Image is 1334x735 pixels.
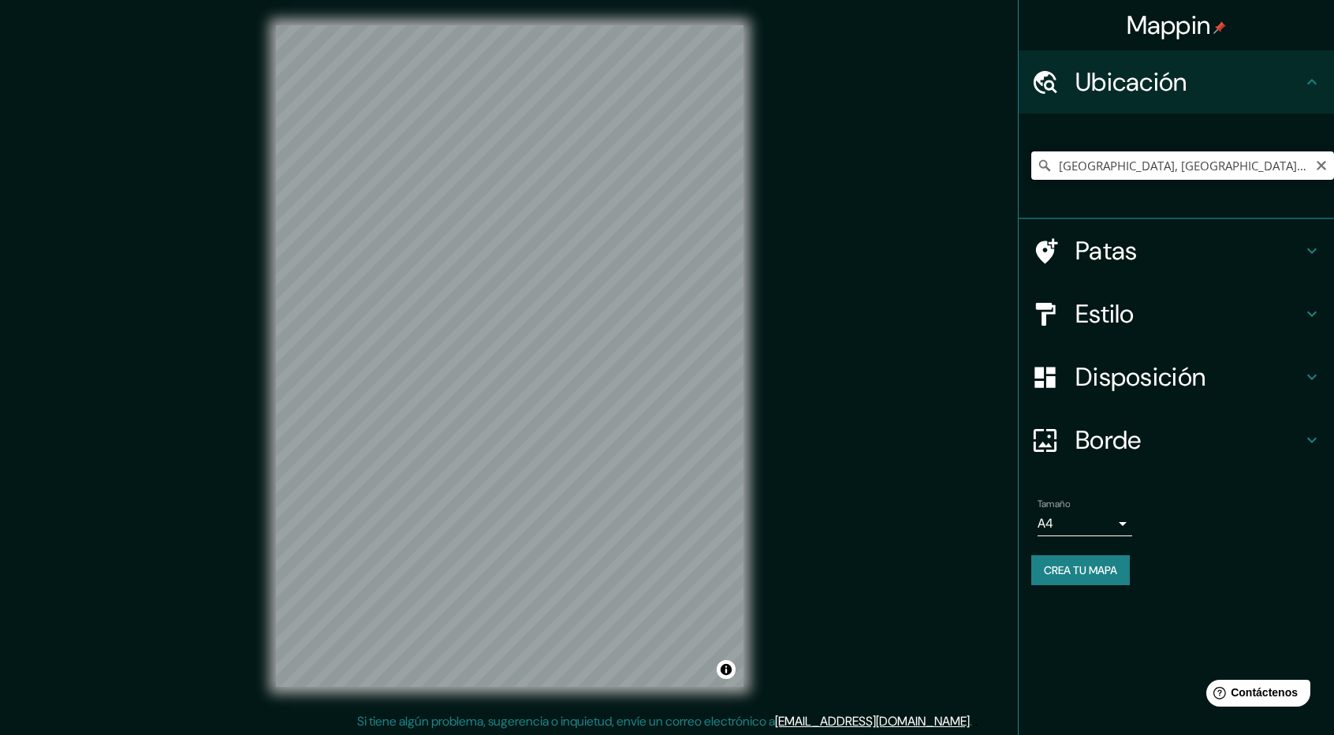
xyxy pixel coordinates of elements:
div: Disposición [1019,345,1334,409]
div: Patas [1019,219,1334,282]
div: Estilo [1019,282,1334,345]
button: Activar o desactivar atribución [717,660,736,679]
canvas: Mapa [276,25,743,687]
font: A4 [1038,515,1053,532]
div: Ubicación [1019,50,1334,114]
font: Borde [1075,423,1142,457]
font: Disposición [1075,360,1205,394]
font: Patas [1075,234,1138,267]
button: Crea tu mapa [1031,555,1130,585]
font: Ubicación [1075,65,1187,99]
font: Estilo [1075,297,1135,330]
iframe: Lanzador de widgets de ayuda [1194,673,1317,718]
font: Crea tu mapa [1044,563,1117,577]
font: . [972,712,974,729]
img: pin-icon.png [1213,21,1226,34]
font: . [970,713,972,729]
font: Mappin [1127,9,1211,42]
div: Borde [1019,409,1334,472]
font: . [974,712,978,729]
button: Claro [1315,157,1328,172]
input: Elige tu ciudad o zona [1031,151,1334,180]
div: A4 [1038,511,1132,536]
font: Tamaño [1038,498,1070,510]
font: Si tiene algún problema, sugerencia o inquietud, envíe un correo electrónico a [357,713,775,729]
a: [EMAIL_ADDRESS][DOMAIN_NAME] [775,713,970,729]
